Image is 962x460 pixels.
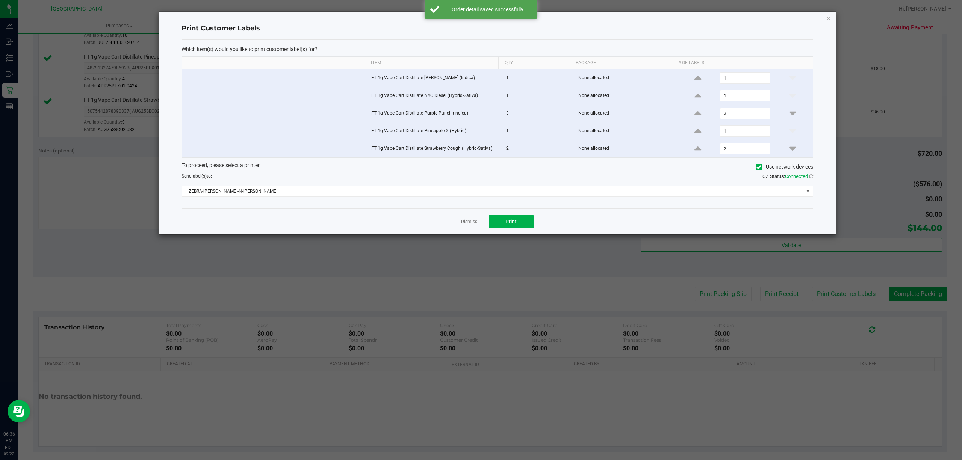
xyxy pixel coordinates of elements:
[443,6,532,13] div: Order detail saved successfully
[574,105,678,122] td: None allocated
[367,140,502,157] td: FT 1g Vape Cart Distillate Strawberry Cough (Hybrid-Sativa)
[367,69,502,87] td: FT 1g Vape Cart Distillate [PERSON_NAME] (Indica)
[505,219,517,225] span: Print
[756,163,813,171] label: Use network devices
[489,215,534,228] button: Print
[574,140,678,157] td: None allocated
[502,105,574,122] td: 3
[672,57,806,69] th: # of labels
[574,122,678,140] td: None allocated
[461,219,477,225] a: Dismiss
[182,186,803,196] span: ZEBRA-[PERSON_NAME]-N-[PERSON_NAME]
[176,161,819,173] div: To proceed, please select a printer.
[570,57,672,69] th: Package
[182,24,813,33] h4: Print Customer Labels
[574,69,678,87] td: None allocated
[498,57,570,69] th: Qty
[8,400,30,422] iframe: Resource center
[367,105,502,122] td: FT 1g Vape Cart Distillate Purple Punch (Indica)
[502,87,574,105] td: 1
[192,173,207,179] span: label(s)
[762,173,813,179] span: QZ Status:
[367,87,502,105] td: FT 1g Vape Cart Distillate NYC Diesel (Hybrid-Sativa)
[502,69,574,87] td: 1
[785,173,808,179] span: Connected
[502,122,574,140] td: 1
[365,57,499,69] th: Item
[574,87,678,105] td: None allocated
[182,173,212,179] span: Send to:
[182,46,813,53] p: Which item(s) would you like to print customer label(s) for?
[502,140,574,157] td: 2
[367,122,502,140] td: FT 1g Vape Cart Distillate Pineapple X (Hybrid)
